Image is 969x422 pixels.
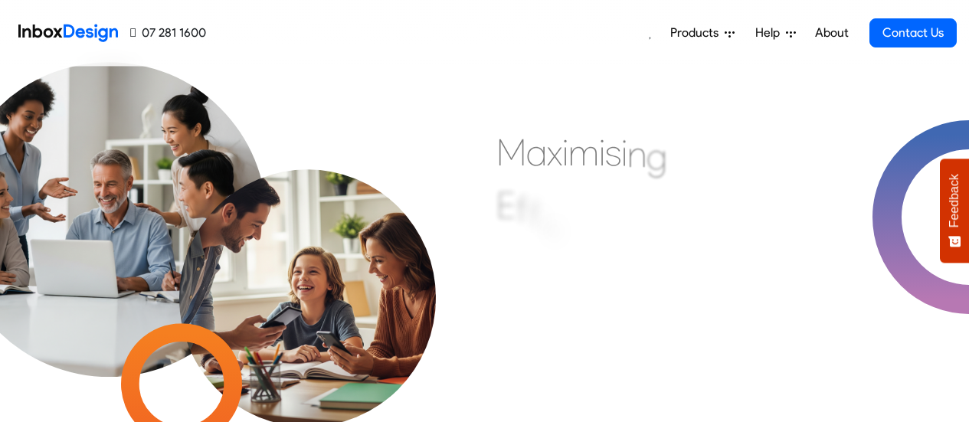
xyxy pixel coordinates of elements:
[516,186,528,232] div: f
[605,129,621,175] div: s
[496,129,868,359] div: Maximising Efficient & Engagement, Connecting Schools, Families, and Students.
[496,182,516,228] div: E
[627,131,647,177] div: n
[565,211,571,257] div: i
[599,129,605,175] div: i
[670,24,725,42] span: Products
[755,24,786,42] span: Help
[571,221,590,267] div: e
[546,204,565,250] div: c
[496,129,526,175] div: M
[130,24,206,42] a: 07 281 1600
[540,197,546,243] div: i
[940,159,969,263] button: Feedback - Show survey
[869,18,957,47] a: Contact Us
[647,133,667,179] div: g
[664,18,741,48] a: Products
[948,174,961,227] span: Feedback
[526,129,547,175] div: a
[547,129,562,175] div: x
[562,129,568,175] div: i
[749,18,802,48] a: Help
[528,191,540,237] div: f
[810,18,853,48] a: About
[568,129,599,175] div: m
[621,129,627,175] div: i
